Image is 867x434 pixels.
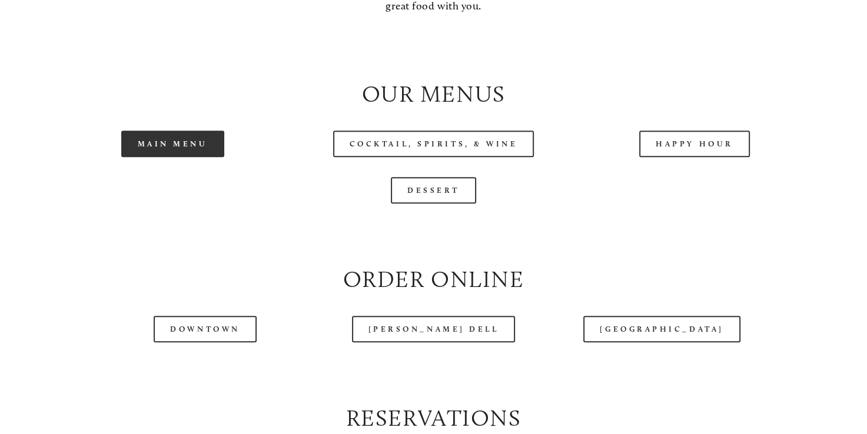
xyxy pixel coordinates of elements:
[583,316,740,342] a: [GEOGRAPHIC_DATA]
[121,131,224,157] a: Main Menu
[52,263,815,296] h2: Order Online
[639,131,750,157] a: Happy Hour
[52,78,815,111] h2: Our Menus
[391,177,476,203] a: Dessert
[333,131,534,157] a: Cocktail, Spirits, & Wine
[154,316,256,342] a: Downtown
[352,316,516,342] a: [PERSON_NAME] Dell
